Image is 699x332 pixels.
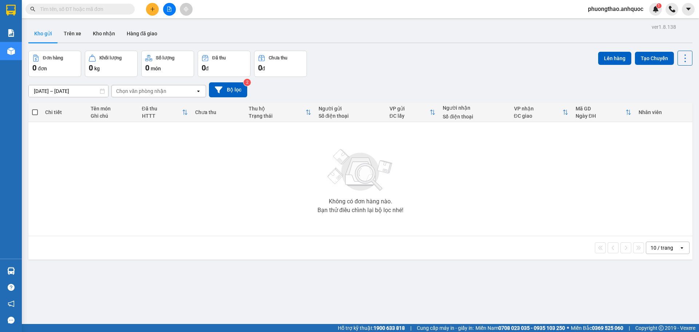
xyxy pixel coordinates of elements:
[319,113,382,119] div: Số điện thoại
[572,103,635,122] th: Toggle SortBy
[145,63,149,72] span: 0
[196,88,201,94] svg: open
[142,113,182,119] div: HTTT
[38,66,47,71] span: đơn
[390,113,430,119] div: ĐC lấy
[8,300,15,307] span: notification
[269,55,287,60] div: Chưa thu
[121,25,163,42] button: Hàng đã giao
[514,106,562,112] div: VP nhận
[91,106,135,112] div: Tên món
[510,103,572,122] th: Toggle SortBy
[656,3,662,8] sup: 1
[258,63,262,72] span: 0
[592,325,623,331] strong: 0369 525 060
[202,63,206,72] span: 0
[652,6,659,12] img: icon-new-feature
[682,3,695,16] button: caret-down
[249,106,305,112] div: Thu hộ
[410,324,411,332] span: |
[7,267,15,275] img: warehouse-icon
[180,3,193,16] button: aim
[249,113,305,119] div: Trạng thái
[99,55,122,60] div: Khối lượng
[657,3,660,8] span: 1
[29,85,108,97] input: Select a date range.
[254,51,307,77] button: Chưa thu0đ
[141,51,194,77] button: Số lượng0món
[150,7,155,12] span: plus
[475,324,565,332] span: Miền Nam
[142,106,182,112] div: Đã thu
[669,6,675,12] img: phone-icon
[116,87,166,95] div: Chọn văn phòng nhận
[245,103,315,122] th: Toggle SortBy
[212,55,226,60] div: Đã thu
[138,103,192,122] th: Toggle SortBy
[94,66,100,71] span: kg
[156,55,174,60] div: Số lượng
[598,52,631,65] button: Lên hàng
[659,325,664,331] span: copyright
[319,106,382,112] div: Người gửi
[206,66,209,71] span: đ
[167,7,172,12] span: file-add
[43,55,63,60] div: Đơn hàng
[85,51,138,77] button: Khối lượng0kg
[317,207,403,213] div: Bạn thử điều chỉnh lại bộ lọc nhé!
[639,109,689,115] div: Nhân viên
[163,3,176,16] button: file-add
[576,113,625,119] div: Ngày ĐH
[679,245,685,251] svg: open
[443,114,506,120] div: Số điện thoại
[635,52,674,65] button: Tạo Chuyến
[8,284,15,291] span: question-circle
[151,66,161,71] span: món
[498,325,565,331] strong: 0708 023 035 - 0935 103 250
[28,51,81,77] button: Đơn hàng0đơn
[244,79,251,86] sup: 2
[7,47,15,55] img: warehouse-icon
[329,199,392,204] div: Không có đơn hàng nào.
[386,103,439,122] th: Toggle SortBy
[390,106,430,112] div: VP gửi
[338,324,405,332] span: Hỗ trợ kỹ thuật:
[576,106,625,112] div: Mã GD
[7,29,15,37] img: solution-icon
[87,25,121,42] button: Kho nhận
[514,113,562,119] div: ĐC giao
[262,66,265,71] span: đ
[40,5,126,13] input: Tìm tên, số ĐT hoặc mã đơn
[417,324,474,332] span: Cung cấp máy in - giấy in:
[30,7,35,12] span: search
[209,82,247,97] button: Bộ lọc
[567,327,569,329] span: ⚪️
[58,25,87,42] button: Trên xe
[195,109,241,115] div: Chưa thu
[443,105,506,111] div: Người nhận
[198,51,250,77] button: Đã thu0đ
[374,325,405,331] strong: 1900 633 818
[652,23,676,31] div: ver 1.8.138
[89,63,93,72] span: 0
[324,145,397,196] img: svg+xml;base64,PHN2ZyBjbGFzcz0ibGlzdC1wbHVnX19zdmciIHhtbG5zPSJodHRwOi8vd3d3LnczLm9yZy8yMDAwL3N2Zy...
[629,324,630,332] span: |
[91,113,135,119] div: Ghi chú
[28,25,58,42] button: Kho gửi
[685,6,692,12] span: caret-down
[45,109,83,115] div: Chi tiết
[6,5,16,16] img: logo-vxr
[32,63,36,72] span: 0
[571,324,623,332] span: Miền Bắc
[651,244,673,251] div: 10 / trang
[8,317,15,324] span: message
[183,7,189,12] span: aim
[582,4,649,13] span: phuongthao.anhquoc
[146,3,159,16] button: plus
